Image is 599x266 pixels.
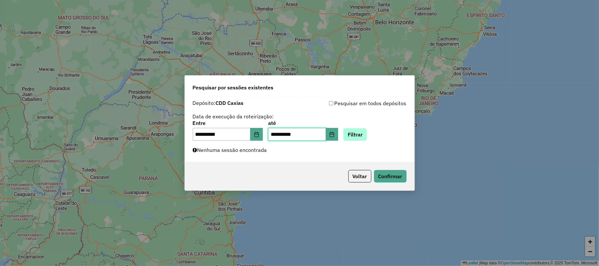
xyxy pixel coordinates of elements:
[326,128,338,141] button: Choose Date
[193,146,267,154] label: Nenhuma sessão encontrada
[193,119,263,127] label: Entre
[300,99,407,107] div: Pesquisar em todos depósitos
[348,170,371,182] button: Voltar
[268,119,338,127] label: até
[343,128,367,141] button: Filtrar
[193,84,274,91] span: Pesquisar por sessões existentes
[193,112,274,120] label: Data de execução da roteirização:
[250,128,263,141] button: Choose Date
[374,170,407,182] button: Confirmar
[216,100,244,106] strong: CDD Caxias
[193,99,244,107] label: Depósito:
